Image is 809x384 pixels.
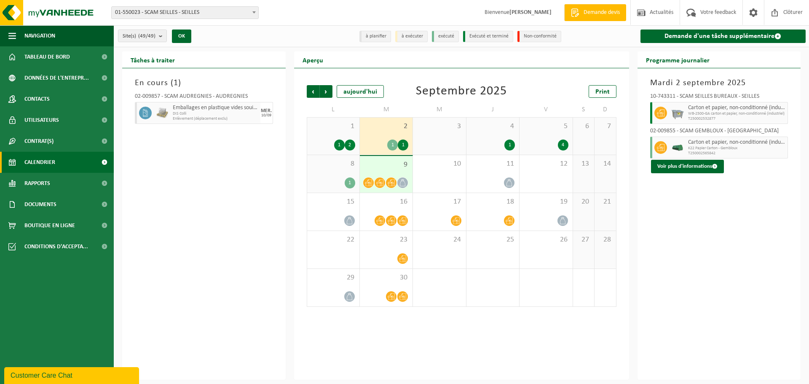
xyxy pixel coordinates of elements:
h3: Mardi 2 septembre 2025 [650,77,788,89]
a: Demande d'une tâche supplémentaire [640,30,806,43]
span: Calendrier [24,152,55,173]
span: Carton et papier, non-conditionné (industriel) [688,139,786,146]
span: 1 [311,122,355,131]
td: L [307,102,360,117]
div: 1 [334,140,345,150]
span: 8 [311,159,355,169]
span: 17 [417,197,461,207]
button: OK [172,30,191,43]
li: Exécuté et terminé [463,31,513,42]
span: Contrat(s) [24,131,54,152]
span: 1 [174,79,178,87]
img: LP-PA-00000-WDN-11 [156,107,169,119]
div: 1 [504,140,515,150]
div: 1 [345,177,355,188]
li: Non-conformité [517,31,561,42]
span: 24 [417,235,461,244]
div: 10-743311 - SCAM SEILLES BUREAUX - SEILLES [650,94,788,102]
span: 15 [311,197,355,207]
div: Septembre 2025 [416,85,507,98]
span: Rapports [24,173,50,194]
h2: Programme journalier [638,51,718,68]
span: Enlèvement (déplacement exclu) [173,116,258,121]
span: 28 [599,235,611,244]
span: 19 [524,197,568,207]
td: J [466,102,520,117]
span: 16 [364,197,408,207]
span: K22 Papier Carton - Gembloux [688,146,786,151]
span: 23 [364,235,408,244]
span: 5 [524,122,568,131]
h2: Tâches à traiter [122,51,183,68]
span: 3 [417,122,461,131]
span: T250002532877 [688,116,786,121]
li: exécuté [432,31,459,42]
a: Demande devis [564,4,626,21]
span: 01-550023 - SCAM SEILLES - SEILLES [112,7,258,19]
span: Contacts [24,89,50,110]
strong: [PERSON_NAME] [509,9,552,16]
div: 02-009855 - SCAM GEMBLOUX - [GEOGRAPHIC_DATA] [650,128,788,137]
div: aujourd'hui [337,85,384,98]
span: 13 [577,159,590,169]
td: V [520,102,573,117]
span: Utilisateurs [24,110,59,131]
span: 10 [417,159,461,169]
span: 11 [471,159,515,169]
button: Voir plus d'informations [651,160,724,173]
div: 10/09 [261,113,271,118]
h2: Aperçu [294,51,332,68]
iframe: chat widget [4,365,141,384]
span: 30 [364,273,408,282]
span: Données de l'entrepr... [24,67,89,89]
span: Emballages en plastique vides souillés par des substances dangereuses [173,105,258,111]
span: 14 [599,159,611,169]
span: 25 [471,235,515,244]
span: Suivant [320,85,332,98]
span: 01-550023 - SCAM SEILLES - SEILLES [111,6,259,19]
span: Demande devis [581,8,622,17]
span: Site(s) [123,30,155,43]
div: 02-009857 - SCAM AUDREGNIES - AUDREGNIES [135,94,273,102]
div: MER. [261,108,272,113]
a: Print [589,85,616,98]
button: Site(s)(49/49) [118,30,167,42]
div: 1 [398,140,408,150]
span: 7 [599,122,611,131]
span: 21 [599,197,611,207]
div: 2 [345,140,355,150]
span: Boutique en ligne [24,215,75,236]
span: 26 [524,235,568,244]
img: HK-XK-22-GN-00 [671,145,684,151]
span: Conditions d'accepta... [24,236,88,257]
span: WB-2500-GA carton et papier, non-conditionné (industriel) [688,111,786,116]
span: Documents [24,194,56,215]
span: 2 [364,122,408,131]
count: (49/49) [138,33,155,39]
span: 4 [471,122,515,131]
h3: En cours ( ) [135,77,273,89]
td: M [360,102,413,117]
span: Tableau de bord [24,46,70,67]
span: 12 [524,159,568,169]
span: Print [595,89,610,95]
span: 20 [577,197,590,207]
td: D [595,102,616,117]
img: WB-2500-GAL-GY-01 [671,107,684,119]
span: Carton et papier, non-conditionné (industriel) [688,105,786,111]
span: Navigation [24,25,55,46]
span: 27 [577,235,590,244]
span: DIS Colli [173,111,258,116]
span: Précédent [307,85,319,98]
li: à planifier [359,31,391,42]
span: 18 [471,197,515,207]
li: à exécuter [395,31,428,42]
td: S [573,102,595,117]
td: M [413,102,466,117]
span: T250002565842 [688,151,786,156]
div: 4 [558,140,568,150]
span: 22 [311,235,355,244]
div: 1 [387,140,398,150]
span: 9 [364,160,408,169]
